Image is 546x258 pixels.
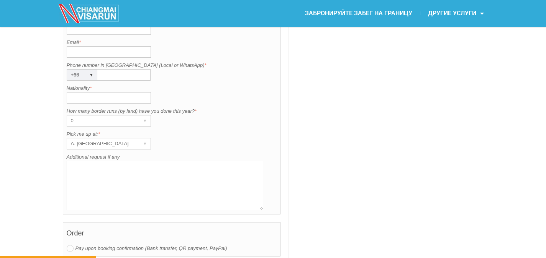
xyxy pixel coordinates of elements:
[305,10,412,17] font: ЗАБРОНИРУЙТЕ ЗАБЕГ НА ГРАНИЦУ
[67,107,277,115] label: How many border runs (by land) have you done this year?
[140,115,151,126] div: ▾
[67,115,136,126] div: 0
[86,70,97,80] div: ▾
[428,10,476,17] font: ДРУГИЕ УСЛУГИ
[67,84,277,92] label: Nationality
[67,130,277,138] label: Pick me up at:
[67,138,136,149] div: A. [GEOGRAPHIC_DATA]
[273,5,492,22] nav: Меню
[67,153,277,161] label: Additional request if any
[67,62,277,69] label: Phone number in [GEOGRAPHIC_DATA] (Local or WhatsApp)
[297,5,420,22] a: ЗАБРОНИРУЙТЕ ЗАБЕГ НА ГРАНИЦУ
[67,226,277,245] h4: Order
[67,70,82,80] div: +66
[140,138,151,149] div: ▾
[420,5,492,22] a: ДРУГИЕ УСЛУГИ
[67,39,277,46] label: Email
[67,245,277,252] label: Pay upon booking confirmation (Bank transfer, QR payment, PayPal)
